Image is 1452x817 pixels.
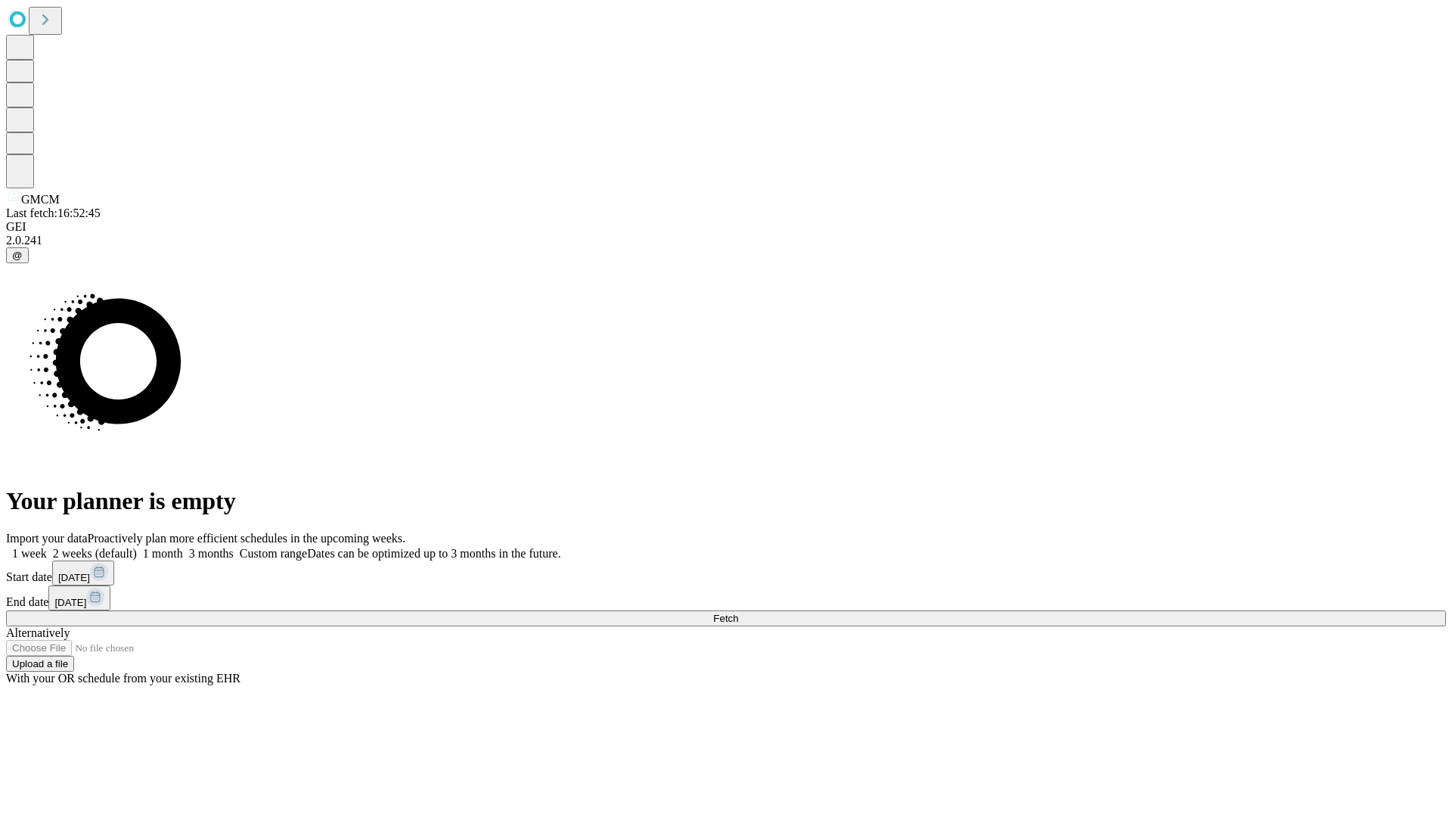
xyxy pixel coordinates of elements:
[6,656,74,672] button: Upload a file
[713,613,738,624] span: Fetch
[12,547,47,560] span: 1 week
[6,247,29,263] button: @
[6,672,240,685] span: With your OR schedule from your existing EHR
[52,561,114,586] button: [DATE]
[6,532,88,545] span: Import your data
[54,597,86,608] span: [DATE]
[6,487,1446,515] h1: Your planner is empty
[12,250,23,261] span: @
[53,547,137,560] span: 2 weeks (default)
[6,207,101,219] span: Last fetch: 16:52:45
[21,193,60,206] span: GMCM
[6,610,1446,626] button: Fetch
[58,572,90,583] span: [DATE]
[6,586,1446,610] div: End date
[48,586,110,610] button: [DATE]
[189,547,234,560] span: 3 months
[6,561,1446,586] div: Start date
[6,234,1446,247] div: 2.0.241
[88,532,405,545] span: Proactively plan more efficient schedules in the upcoming weeks.
[6,220,1446,234] div: GEI
[307,547,560,560] span: Dates can be optimized up to 3 months in the future.
[143,547,183,560] span: 1 month
[6,626,70,639] span: Alternatively
[240,547,307,560] span: Custom range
